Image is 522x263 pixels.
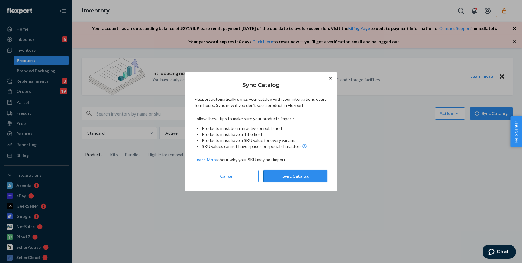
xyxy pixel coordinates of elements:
p: about why your SKU may not import. [195,157,327,163]
button: Close [327,75,333,82]
p: Flexport automatically syncs your catalog with your integrations every four hours. Sync now if yo... [195,96,327,108]
p: Follow these tips to make sure your products import: [195,116,327,122]
span: Products must have a Title field [202,132,262,137]
span: SKU values cannot have spaces or special characters [202,143,301,150]
span: Chat [14,4,27,10]
a: Learn More [195,157,217,162]
span: Products must have a SKU value for every variant [202,138,295,143]
button: Cancel [195,170,259,182]
h2: Sync Catalog [195,81,327,89]
span: Products must be in an active or published [202,126,282,131]
button: Sync Catalog [263,170,327,182]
